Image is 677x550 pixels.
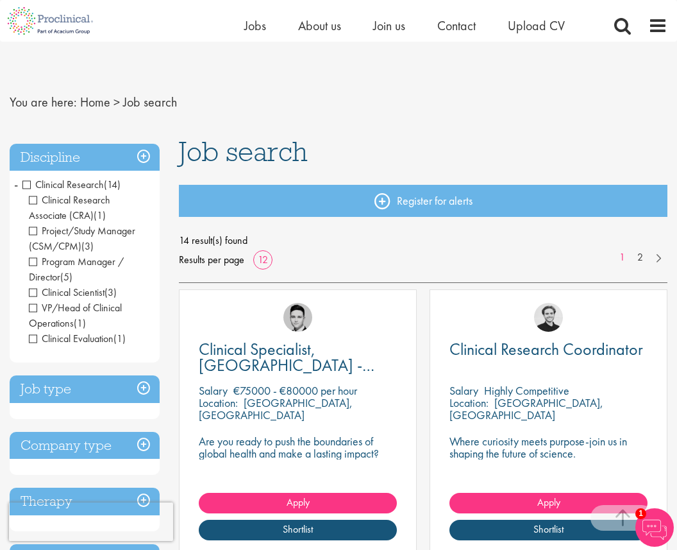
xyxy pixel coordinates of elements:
[179,250,244,270] span: Results per page
[199,395,238,410] span: Location:
[113,332,126,345] span: (1)
[60,270,72,284] span: (5)
[631,250,649,265] a: 2
[199,341,397,374] a: Clinical Specialist, [GEOGRAPHIC_DATA] - Cardiac
[14,175,18,194] span: -
[10,432,160,460] h3: Company type
[29,286,104,299] span: Clinical Scientist
[104,286,117,299] span: (3)
[537,495,560,509] span: Apply
[449,383,478,398] span: Salary
[449,395,489,410] span: Location:
[22,178,104,191] span: Clinical Research
[233,383,357,398] p: €75000 - €80000 per hour
[613,250,631,265] a: 1
[74,316,86,330] span: (1)
[449,493,648,513] a: Apply
[199,395,353,422] p: [GEOGRAPHIC_DATA], [GEOGRAPHIC_DATA]
[29,224,135,253] span: Project/Study Manager (CSM/CPM)
[199,383,228,398] span: Salary
[29,286,117,299] span: Clinical Scientist
[29,255,124,284] span: Program Manager / Director
[29,332,113,345] span: Clinical Evaluation
[81,239,94,253] span: (3)
[80,94,110,110] a: breadcrumb link
[10,144,160,171] h3: Discipline
[10,94,77,110] span: You are here:
[10,488,160,515] h3: Therapy
[508,17,565,34] a: Upload CV
[449,341,648,357] a: Clinical Research Coordinator
[283,303,312,332] img: Connor Lynes
[29,301,122,330] span: VP/Head of Clinical Operations
[449,338,643,360] span: Clinical Research Coordinator
[179,134,308,169] span: Job search
[253,253,272,266] a: 12
[437,17,476,34] a: Contact
[484,383,569,398] p: Highly Competitive
[635,508,646,519] span: 1
[449,520,648,540] a: Shortlist
[113,94,120,110] span: >
[104,178,121,191] span: (14)
[10,375,160,403] h3: Job type
[123,94,177,110] span: Job search
[199,520,397,540] a: Shortlist
[9,503,173,541] iframe: reCAPTCHA
[29,193,110,222] span: Clinical Research Associate (CRA)
[22,178,121,191] span: Clinical Research
[373,17,405,34] a: Join us
[449,395,603,422] p: [GEOGRAPHIC_DATA], [GEOGRAPHIC_DATA]
[199,493,397,513] a: Apply
[635,508,674,547] img: Chatbot
[449,435,648,460] p: Where curiosity meets purpose-join us in shaping the future of science.
[534,303,563,332] img: Nico Kohlwes
[29,332,126,345] span: Clinical Evaluation
[199,338,374,392] span: Clinical Specialist, [GEOGRAPHIC_DATA] - Cardiac
[94,209,106,222] span: (1)
[179,231,667,250] span: 14 result(s) found
[287,495,310,509] span: Apply
[244,17,266,34] a: Jobs
[199,435,397,496] p: Are you ready to push the boundaries of global health and make a lasting impact? This role at a h...
[298,17,341,34] a: About us
[179,185,667,217] a: Register for alerts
